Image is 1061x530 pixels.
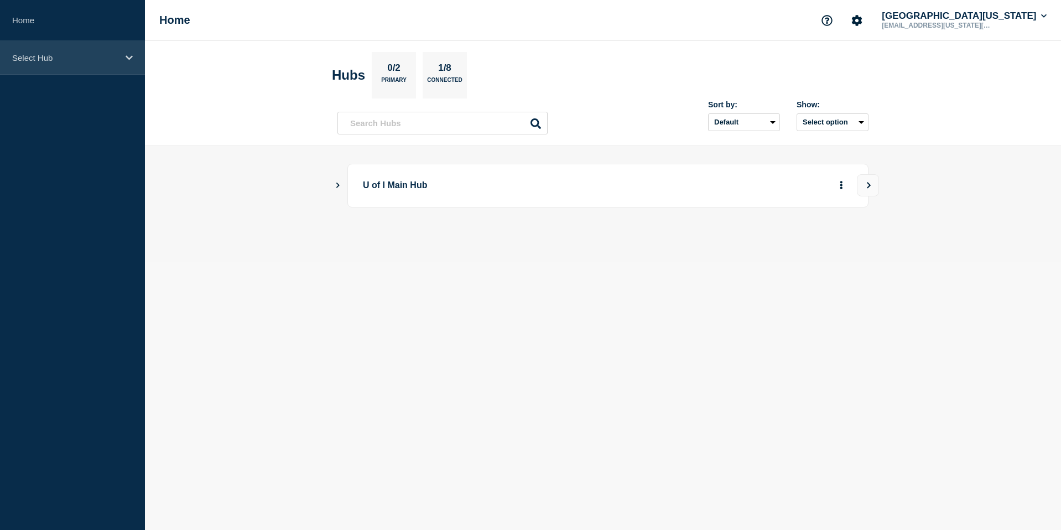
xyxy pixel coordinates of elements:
p: 1/8 [434,63,456,77]
button: [GEOGRAPHIC_DATA][US_STATE] [880,11,1049,22]
h1: Home [159,14,190,27]
p: [EMAIL_ADDRESS][US_STATE][DOMAIN_NAME] [880,22,995,29]
button: Show Connected Hubs [335,181,341,190]
button: More actions [834,175,849,196]
p: U of I Main Hub [363,175,669,196]
input: Search Hubs [337,112,548,134]
button: View [857,174,879,196]
p: Connected [427,77,462,89]
p: 0/2 [383,63,405,77]
div: Sort by: [708,100,780,109]
button: Account settings [845,9,868,32]
button: Select option [797,113,868,131]
select: Sort by [708,113,780,131]
button: Support [815,9,839,32]
div: Show: [797,100,868,109]
h2: Hubs [332,67,365,83]
p: Primary [381,77,407,89]
p: Select Hub [12,53,118,63]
